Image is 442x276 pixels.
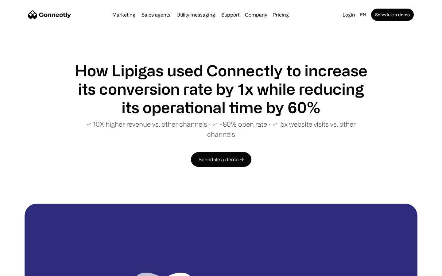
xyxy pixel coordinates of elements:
div: en [358,10,370,19]
a: home [28,10,71,19]
a: Login [340,10,358,19]
a: Schedule a demo [371,9,414,21]
aside: Language selected: English [6,265,37,274]
ul: Language list [12,265,37,274]
a: Support [219,12,242,17]
a: Schedule a demo → [191,152,251,167]
p: ✓ 10X higher revenue vs. other channels ∙ ✓ ~80% open rate ∙ ✓ 5x website visits vs. other channels [74,119,368,139]
div: Company [245,10,267,19]
a: Pricing [270,12,291,17]
a: Sales agents [139,12,173,17]
a: Utility messaging [174,12,218,17]
div: en [360,10,366,19]
div: Company [243,10,269,19]
h1: How Lipigas used Connectly to increase its conversion rate by 1x while reducing its operational t... [74,61,368,117]
a: Marketing [110,12,138,17]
